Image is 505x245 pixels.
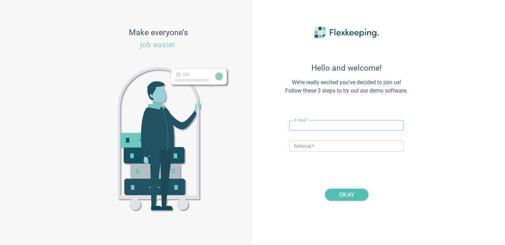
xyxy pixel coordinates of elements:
span: Hello and welcome! [270,63,423,73]
span: job easier. [140,40,177,49]
span: We’re really excited you’ve decided to join us! Follow these 3 steps to try out our demo software. [270,78,423,95]
span: Make everyone’s [129,27,188,51]
span: OKAY [339,189,354,200]
button: OKAY [325,189,368,200]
